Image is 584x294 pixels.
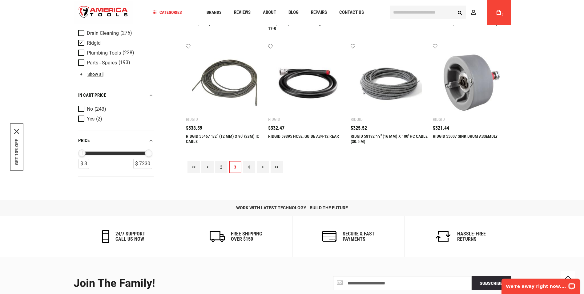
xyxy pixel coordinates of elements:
[268,134,339,139] a: RIDGID 59395 HOSE, GUIDE A34-12 REAR
[133,159,152,169] div: $ 7230
[95,106,106,112] span: (243)
[215,161,228,173] a: 2
[311,10,327,15] span: Repairs
[87,116,95,122] span: Yes
[119,60,130,65] span: (193)
[115,231,145,242] h6: 24/7 support call us now
[187,161,200,173] a: <<
[454,6,466,18] button: Search
[351,117,363,122] div: Ridgid
[192,50,258,116] img: RIDGID 55467 1/2” (12 MM) X 90' (28M) IC CABLE
[78,106,152,112] a: No (243)
[78,91,154,100] div: In cart price
[78,137,154,145] div: price
[87,31,119,36] span: Drain Cleaning
[308,8,330,17] a: Repairs
[14,139,19,165] button: GET 10% OFF
[201,161,214,173] a: <
[229,161,241,173] a: 3
[87,106,93,112] span: No
[123,50,134,55] span: (228)
[186,134,259,144] a: RIDGID 55467 1/2” (12 MM) X 90' (28M) IC CABLE
[480,281,503,286] span: Subscribe
[357,50,422,116] img: RIDGID 58192 5⁄8
[150,8,185,17] a: Categories
[263,10,276,15] span: About
[274,50,340,116] img: RIDGID 59395 HOSE, GUIDE A34-12 REAR
[78,40,152,47] a: Ridgid
[87,60,117,66] span: Parts - Spares
[74,1,133,24] img: America Tools
[502,13,504,17] span: 0
[472,276,511,290] button: Subscribe
[257,161,269,173] a: >
[286,8,301,17] a: Blog
[78,116,152,122] a: Yes (2)
[234,10,251,15] span: Reviews
[268,126,284,131] span: $332.47
[433,134,497,139] a: RIDGID 55007 SINK DRUM ASSEMBLY
[231,231,262,242] h6: Free Shipping Over $150
[207,10,222,14] span: Brands
[268,117,280,122] div: Ridgid
[79,159,89,169] div: $ 3
[186,126,202,131] span: $338.59
[78,72,103,77] a: Show all
[120,31,132,36] span: (276)
[351,126,367,131] span: $325.52
[336,8,367,17] a: Contact Us
[433,126,449,131] span: $321.44
[96,116,102,121] span: (2)
[271,161,283,173] a: >>
[288,10,299,15] span: Blog
[152,10,182,14] span: Categories
[87,50,121,56] span: Plumbing Tools
[439,50,505,116] img: RIDGID 55007 SINK DRUM ASSEMBLY
[78,50,152,56] a: Plumbing Tools (228)
[497,275,584,294] iframe: LiveChat chat widget
[260,8,279,17] a: About
[78,9,154,177] div: Product Filters
[87,40,101,46] span: Ridgid
[186,117,198,122] div: Ridgid
[74,1,133,24] a: store logo
[78,30,152,37] a: Drain Cleaning (276)
[231,8,253,17] a: Reviews
[14,129,19,134] svg: close icon
[14,129,19,134] button: Close
[433,117,445,122] div: Ridgid
[78,59,152,66] a: Parts - Spares (193)
[351,134,428,144] a: RIDGID 58192 5⁄8" (16 MM) X 100' HC CABLE (30.5 M)
[343,231,375,242] h6: secure & fast payments
[204,8,224,17] a: Brands
[457,231,486,242] h6: Hassle-Free Returns
[243,161,255,173] a: 4
[74,277,288,290] div: Join the Family!
[339,10,364,15] span: Contact Us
